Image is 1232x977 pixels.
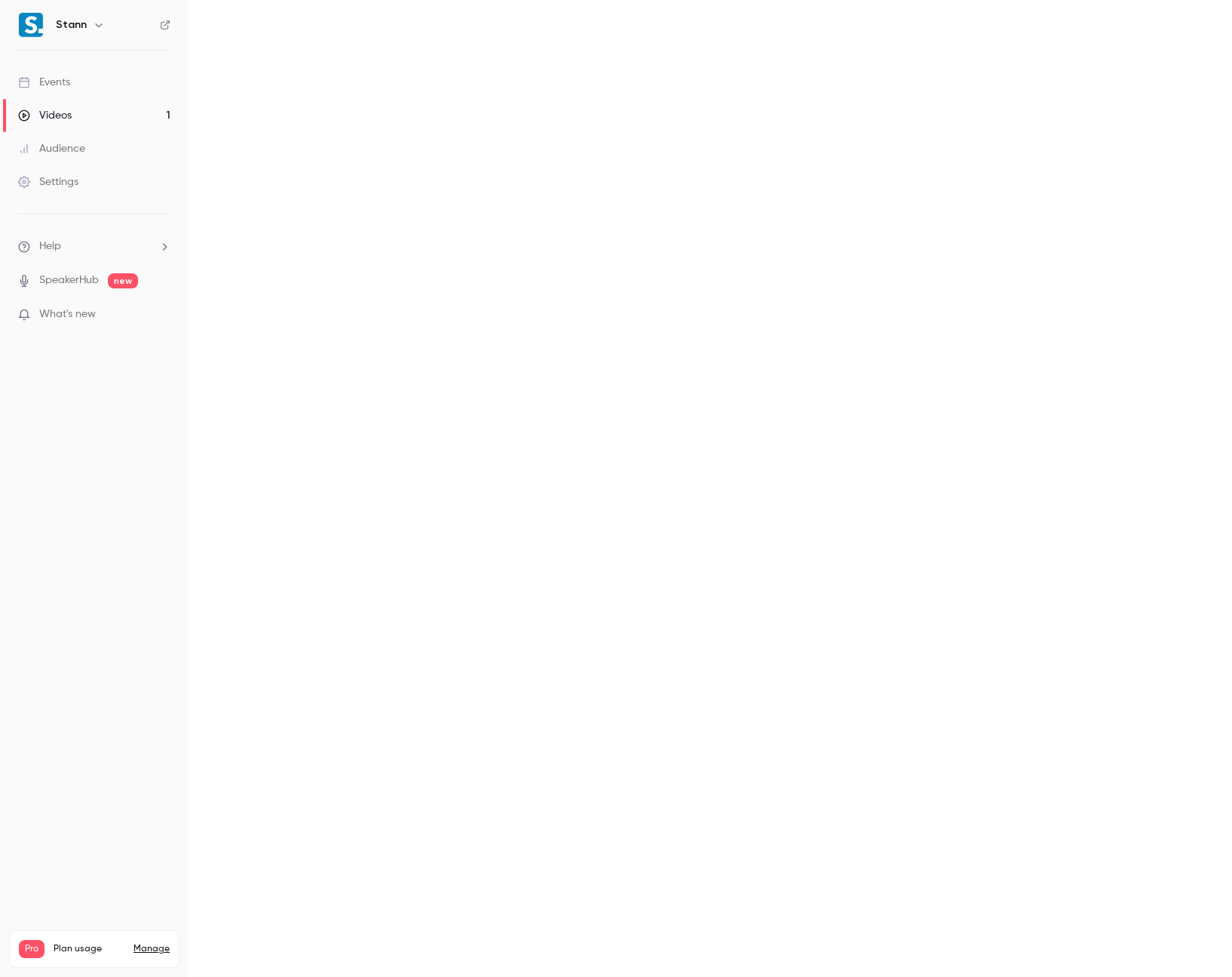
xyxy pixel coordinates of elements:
[39,273,99,288] a: SpeakerHub
[18,141,85,156] div: Audience
[39,239,61,254] span: Help
[18,174,78,190] div: Settings
[54,943,124,955] span: Plan usage
[19,940,45,958] span: Pro
[134,943,170,955] a: Manage
[18,239,171,254] li: help-dropdown-opener
[108,273,138,288] span: new
[18,75,70,90] div: Events
[19,13,43,37] img: Stann
[39,307,96,322] span: What's new
[56,17,87,32] h6: Stann
[18,108,72,123] div: Videos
